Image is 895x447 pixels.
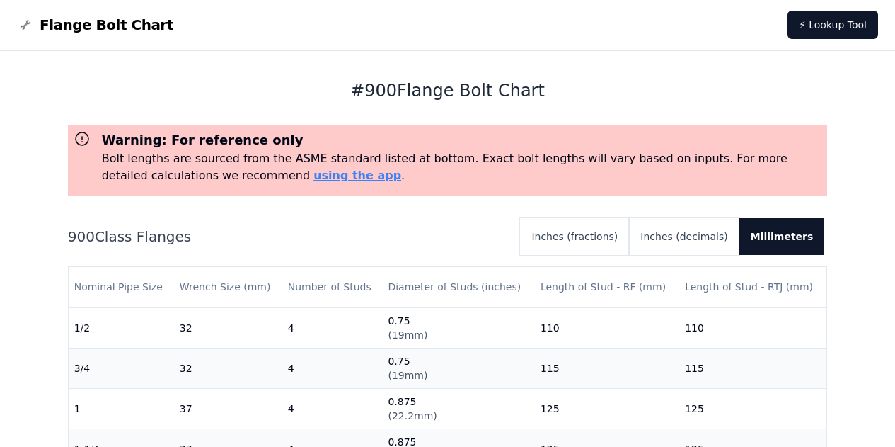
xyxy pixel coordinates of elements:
th: Nominal Pipe Size [69,267,174,307]
th: Length of Stud - RF (mm) [535,267,679,307]
td: 1/2 [69,307,174,348]
td: 37 [174,388,282,429]
h2: 900 Class Flanges [68,227,509,247]
td: 0.75 [382,307,534,348]
th: Wrench Size (mm) [174,267,282,307]
th: Length of Stud - RTJ (mm) [679,267,826,307]
a: ⚡ Lookup Tool [787,11,878,39]
button: Inches (decimals) [629,218,739,255]
td: 110 [535,307,679,348]
td: 125 [535,388,679,429]
td: 0.75 [382,348,534,388]
h3: Warning: For reference only [102,130,822,150]
img: Flange Bolt Chart Logo [17,16,34,33]
td: 115 [679,348,826,388]
a: using the app [313,169,401,182]
td: 4 [282,307,383,348]
td: 0.875 [382,388,534,429]
h1: # 900 Flange Bolt Chart [68,79,828,102]
p: Bolt lengths are sourced from the ASME standard listed at bottom. Exact bolt lengths will vary ba... [102,150,822,184]
button: Millimeters [739,218,825,255]
td: 115 [535,348,679,388]
td: 125 [679,388,826,429]
span: ( 22.2mm ) [388,410,437,421]
td: 3/4 [69,348,174,388]
td: 4 [282,348,383,388]
a: Flange Bolt Chart LogoFlange Bolt Chart [17,15,173,35]
td: 32 [174,348,282,388]
span: ( 19mm ) [388,370,427,381]
td: 32 [174,307,282,348]
button: Inches (fractions) [520,218,629,255]
span: Flange Bolt Chart [40,15,173,35]
td: 110 [679,307,826,348]
td: 1 [69,388,174,429]
th: Diameter of Studs (inches) [382,267,534,307]
span: ( 19mm ) [388,329,427,341]
th: Number of Studs [282,267,383,307]
td: 4 [282,388,383,429]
